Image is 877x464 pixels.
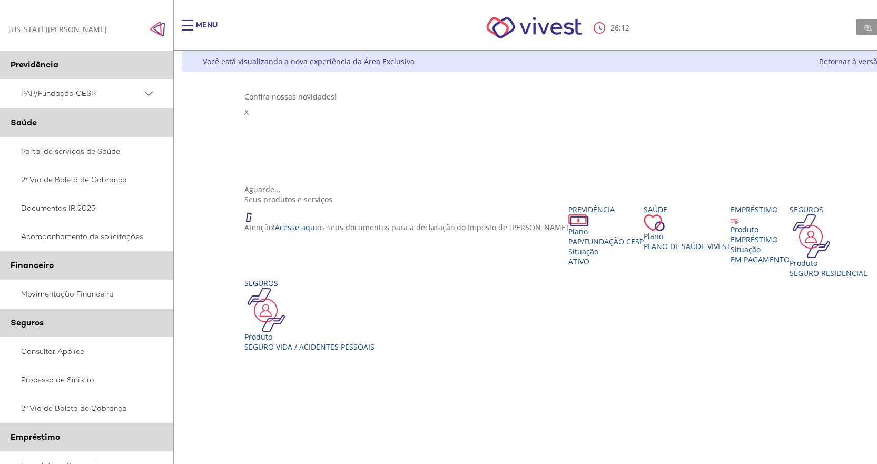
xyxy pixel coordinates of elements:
span: Ativo [568,256,589,266]
img: ico_seguros.png [244,288,288,332]
div: Confira nossas novidades! [244,92,870,102]
span: Plano de Saúde VIVEST [644,241,731,251]
a: Saúde PlanoPlano de Saúde VIVEST [644,204,731,251]
span: Previdência [11,59,58,70]
span: PAP/Fundação CESP [568,236,644,246]
img: Vivest [475,5,594,50]
a: Acesse aqui [275,222,317,232]
img: Meu perfil [864,24,872,32]
span: X [244,107,249,117]
div: Seguros [244,278,375,288]
div: Menu [196,20,218,41]
a: Empréstimo Produto EMPRÉSTIMO Situação EM PAGAMENTO [731,204,790,264]
div: Aguarde... [244,184,870,194]
a: Seguros Produto SEGURO RESIDENCIAL [790,204,867,278]
div: EMPRÉSTIMO [731,234,790,244]
p: Atenção! os seus documentos para a declaração do Imposto de [PERSON_NAME] [244,222,568,232]
img: ico_seguros.png [790,214,833,258]
span: 26 [610,23,619,33]
div: Previdência [568,204,644,214]
img: ico_coracao.png [644,214,665,231]
div: Empréstimo [731,204,790,214]
div: Seguros [790,204,867,214]
span: Empréstimo [11,431,60,442]
span: 12 [621,23,629,33]
img: ico_dinheiro.png [568,214,589,226]
div: Plano [568,226,644,236]
span: Financeiro [11,260,54,271]
span: PAP/Fundação CESP [21,87,142,100]
div: Produto [244,332,375,342]
div: Produto [790,258,867,268]
div: Produto [731,224,790,234]
span: Seguros [11,317,44,328]
a: Previdência PlanoPAP/Fundação CESP SituaçãoAtivo [568,204,644,266]
div: Situação [731,244,790,254]
div: Saúde [644,204,731,214]
img: ico_atencao.png [244,204,262,222]
div: [US_STATE][PERSON_NAME] [8,24,107,34]
div: Situação [568,246,644,256]
span: Saúde [11,117,37,128]
div: : [594,22,632,34]
span: EM PAGAMENTO [731,254,790,264]
a: Seguros Produto Seguro Vida / Acidentes Pessoais [244,278,375,352]
img: Fechar menu [150,21,165,37]
img: ico_emprestimo.svg [731,216,738,224]
span: Click to close side navigation. [150,21,165,37]
div: Você está visualizando a nova experiência da Área Exclusiva [203,56,415,66]
div: Seguro Vida / Acidentes Pessoais [244,342,375,352]
div: SEGURO RESIDENCIAL [790,268,867,278]
div: Seus produtos e serviços [244,194,870,204]
div: Plano [644,231,731,241]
